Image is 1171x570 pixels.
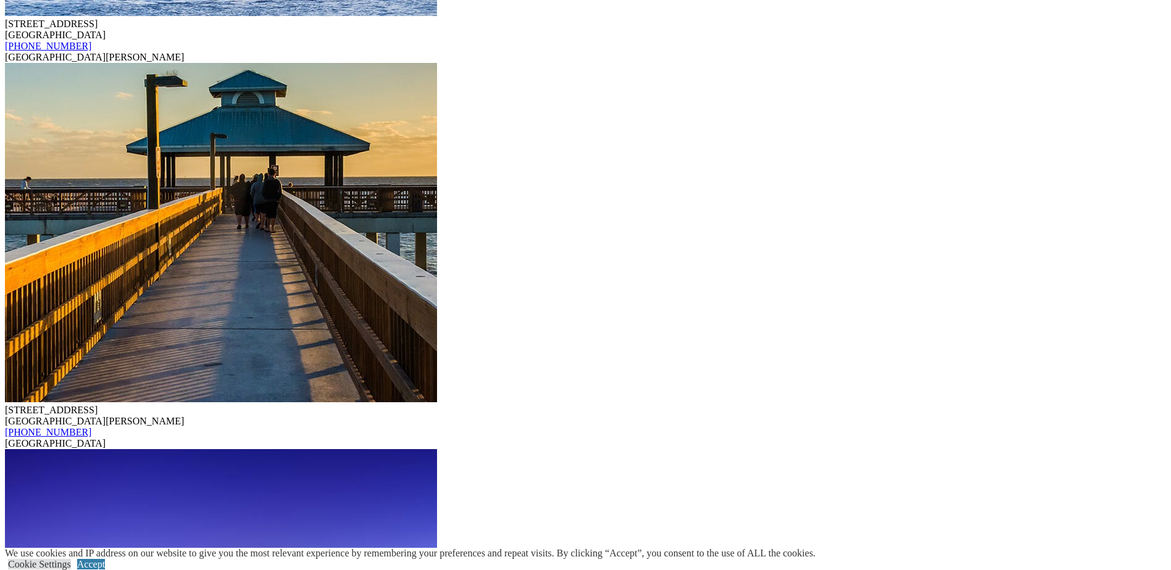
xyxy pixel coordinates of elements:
div: [GEOGRAPHIC_DATA][PERSON_NAME] [5,52,1166,63]
div: We use cookies and IP address on our website to give you the most relevant experience by remember... [5,548,815,559]
div: [STREET_ADDRESS] [GEOGRAPHIC_DATA][PERSON_NAME] [5,405,1166,427]
div: [GEOGRAPHIC_DATA] [5,438,1166,449]
a: [PHONE_NUMBER] [5,41,91,51]
a: Cookie Settings [8,559,71,569]
a: Accept [77,559,105,569]
div: [STREET_ADDRESS] [GEOGRAPHIC_DATA] [5,19,1166,41]
img: Fort Myers Location Image [5,63,437,402]
a: [PHONE_NUMBER] [5,427,91,437]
